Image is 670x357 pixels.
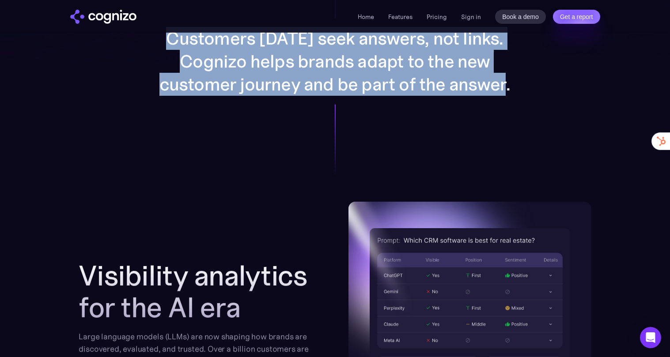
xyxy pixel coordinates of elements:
[358,13,374,21] a: Home
[495,10,546,24] a: Book a demo
[70,10,136,24] img: cognizo logo
[159,27,512,96] p: Customers [DATE] seek answers, not links. Cognizo helps brands adapt to the new customer journey ...
[553,10,600,24] a: Get a report
[70,10,136,24] a: home
[427,13,447,21] a: Pricing
[79,260,322,323] h2: Visibility analytics for the AI era
[461,11,481,22] a: Sign in
[388,13,413,21] a: Features
[640,327,661,348] div: Open Intercom Messenger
